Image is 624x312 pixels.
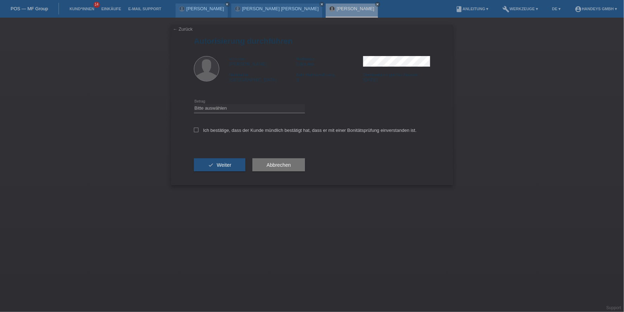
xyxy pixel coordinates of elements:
a: close [225,2,230,7]
button: Abbrechen [252,158,305,172]
div: [PERSON_NAME] [229,56,296,67]
i: book [455,6,463,13]
i: close [226,2,229,6]
h1: Autorisierung durchführen [194,37,430,45]
span: Nachname [296,57,315,61]
span: Weiter [217,162,231,168]
a: close [375,2,380,7]
a: Einkäufe [98,7,124,11]
a: [PERSON_NAME] [PERSON_NAME] [242,6,319,11]
span: 14 [93,2,100,8]
i: account_circle [575,6,582,13]
a: account_circleHandeys GmbH ▾ [571,7,620,11]
span: Aufenthaltsbewilligung [296,73,335,77]
div: [GEOGRAPHIC_DATA] [229,72,296,82]
a: POS — MF Group [11,6,48,11]
div: B [296,72,363,82]
i: check [208,162,214,168]
a: [PERSON_NAME] [337,6,374,11]
button: check Weiter [194,158,245,172]
i: close [376,2,379,6]
a: ← Zurück [173,26,192,32]
a: bookAnleitung ▾ [452,7,492,11]
a: Support [606,305,621,310]
a: buildWerkzeuge ▾ [499,7,542,11]
i: close [320,2,324,6]
i: build [503,6,510,13]
span: Nationalität [229,73,249,77]
label: Ich bestätige, dass der Kunde mündlich bestätigt hat, dass er mit einer Bonitätsprüfung einversta... [194,128,417,133]
span: Einreisedatum gemäss Ausweis [363,73,418,77]
a: Kund*innen [66,7,98,11]
a: DE ▾ [549,7,564,11]
a: E-Mail Support [125,7,165,11]
div: [DATE] [363,72,430,82]
a: close [319,2,324,7]
span: Vorname [229,57,245,61]
span: Abbrechen [267,162,291,168]
div: Edjouma [296,56,363,67]
a: [PERSON_NAME] [186,6,224,11]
